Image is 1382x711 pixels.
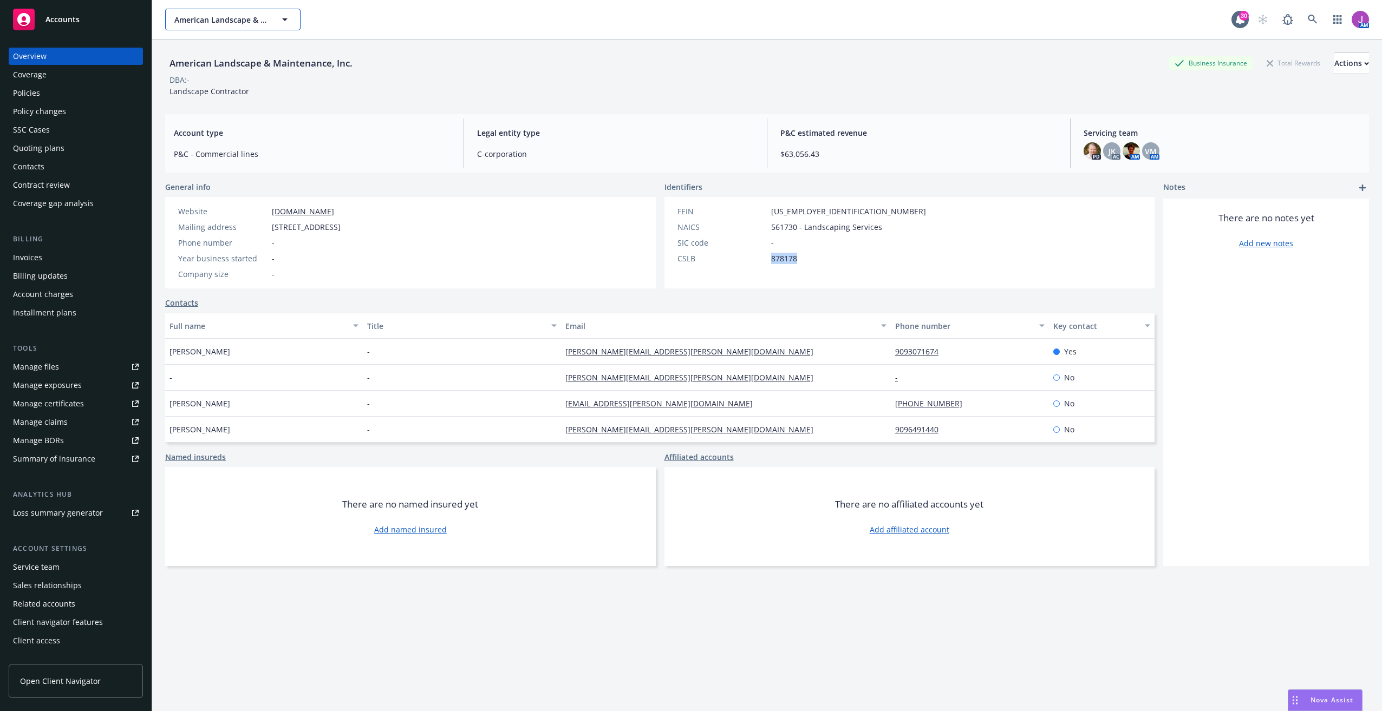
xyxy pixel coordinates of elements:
div: Installment plans [13,304,76,321]
a: Client access [9,632,143,649]
div: Drag to move [1288,690,1302,710]
span: [US_EMPLOYER_IDENTIFICATION_NUMBER] [771,206,926,217]
span: Manage exposures [9,377,143,394]
button: Actions [1334,52,1369,74]
button: Nova Assist [1288,689,1363,711]
a: Add named insured [374,524,447,535]
div: Billing [9,234,143,245]
span: - [272,237,275,248]
a: Switch app [1327,9,1348,30]
span: No [1064,424,1074,435]
a: Manage BORs [9,432,143,449]
a: Accounts [9,4,143,35]
span: 561730 - Landscaping Services [771,221,882,233]
a: Affiliated accounts [664,451,734,463]
a: - [895,372,907,383]
div: 30 [1239,11,1249,21]
span: - [170,372,172,383]
div: Account charges [13,286,73,303]
span: There are no named insured yet [342,498,478,511]
span: Servicing team [1084,127,1360,139]
span: 878178 [771,253,797,264]
a: Report a Bug [1277,9,1299,30]
button: Phone number [891,313,1049,339]
div: Invoices [13,249,42,266]
a: Client navigator features [9,614,143,631]
div: DBA: - [170,74,190,85]
div: Total Rewards [1261,56,1326,70]
div: Manage files [13,358,59,376]
div: Year business started [178,253,268,264]
span: P&C - Commercial lines [174,148,451,160]
span: [STREET_ADDRESS] [272,221,341,233]
span: VM [1145,146,1157,157]
a: Quoting plans [9,140,143,157]
div: Full name [170,320,347,332]
span: Accounts [45,15,80,24]
a: Summary of insurance [9,450,143,468]
span: Legal entity type [477,127,754,139]
a: Manage files [9,358,143,376]
a: [DOMAIN_NAME] [272,206,334,216]
div: SSC Cases [13,121,50,139]
span: C-corporation [477,148,754,160]
span: Identifiers [664,181,702,193]
div: Quoting plans [13,140,64,157]
a: [PERSON_NAME][EMAIL_ADDRESS][PERSON_NAME][DOMAIN_NAME] [565,424,822,435]
a: Invoices [9,249,143,266]
div: SIC code [677,237,767,248]
a: Contacts [165,297,198,308]
a: Manage certificates [9,395,143,412]
a: [PERSON_NAME][EMAIL_ADDRESS][PERSON_NAME][DOMAIN_NAME] [565,372,822,383]
button: American Landscape & Maintenance, Inc. [165,9,301,30]
div: Policies [13,84,40,102]
div: Title [367,320,544,332]
div: Service team [13,558,60,576]
span: - [367,346,370,357]
span: There are no notes yet [1218,212,1314,225]
a: Service team [9,558,143,576]
div: Manage exposures [13,377,82,394]
a: Manage claims [9,413,143,431]
div: Key contact [1053,320,1138,332]
div: Client navigator features [13,614,103,631]
a: 9096491440 [895,424,947,435]
span: Notes [1163,181,1185,194]
a: [PHONE_NUMBER] [895,398,971,409]
a: Add affiliated account [870,524,949,535]
div: Contacts [13,158,44,175]
div: Loss summary generator [13,504,103,522]
span: [PERSON_NAME] [170,398,230,409]
div: Coverage [13,66,47,83]
span: Open Client Navigator [20,675,101,687]
div: Website [178,206,268,217]
div: Client access [13,632,60,649]
div: Company size [178,268,268,280]
img: photo [1123,142,1140,160]
div: Manage BORs [13,432,64,449]
div: Sales relationships [13,577,82,594]
a: Coverage gap analysis [9,195,143,212]
div: Email [565,320,875,332]
a: Start snowing [1252,9,1274,30]
span: No [1064,372,1074,383]
div: FEIN [677,206,767,217]
a: [EMAIL_ADDRESS][PERSON_NAME][DOMAIN_NAME] [565,398,761,409]
a: Coverage [9,66,143,83]
div: Related accounts [13,595,75,613]
button: Full name [165,313,363,339]
span: - [367,372,370,383]
button: Key contact [1049,313,1155,339]
div: Contract review [13,176,70,194]
div: Analytics hub [9,489,143,500]
div: Coverage gap analysis [13,195,94,212]
a: Account charges [9,286,143,303]
a: 9093071674 [895,346,947,357]
div: Phone number [178,237,268,248]
span: There are no affiliated accounts yet [835,498,983,511]
a: Sales relationships [9,577,143,594]
a: Add new notes [1239,238,1293,249]
a: Contract review [9,176,143,194]
span: - [272,253,275,264]
div: Manage certificates [13,395,84,412]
